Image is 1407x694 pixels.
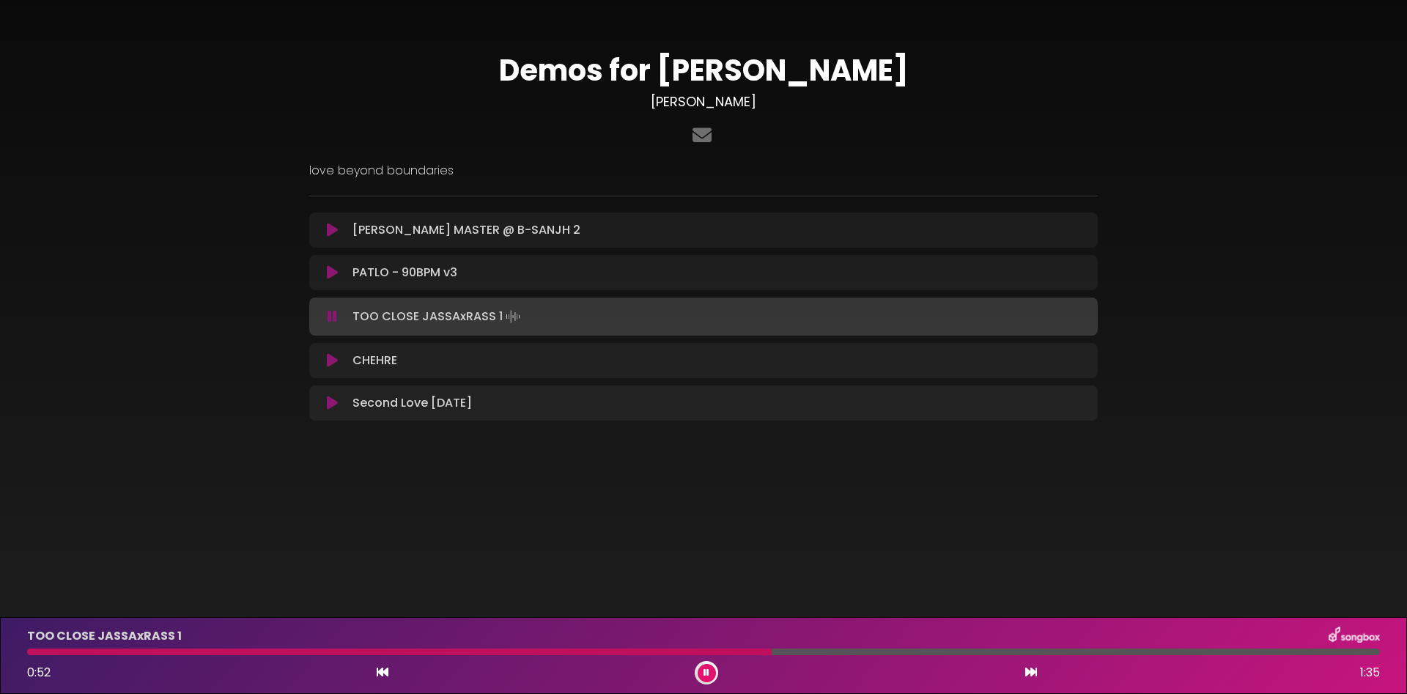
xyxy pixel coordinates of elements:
[352,352,397,369] p: CHEHRE
[309,162,1098,180] p: love beyond boundaries
[309,53,1098,88] h1: Demos for [PERSON_NAME]
[503,306,523,327] img: waveform4.gif
[309,94,1098,110] h3: [PERSON_NAME]
[352,306,523,327] p: TOO CLOSE JASSAxRASS 1
[352,264,457,281] p: PATLO - 90BPM v3
[352,221,580,239] p: [PERSON_NAME] MASTER @ B-SANJH 2
[352,394,472,412] p: Second Love [DATE]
